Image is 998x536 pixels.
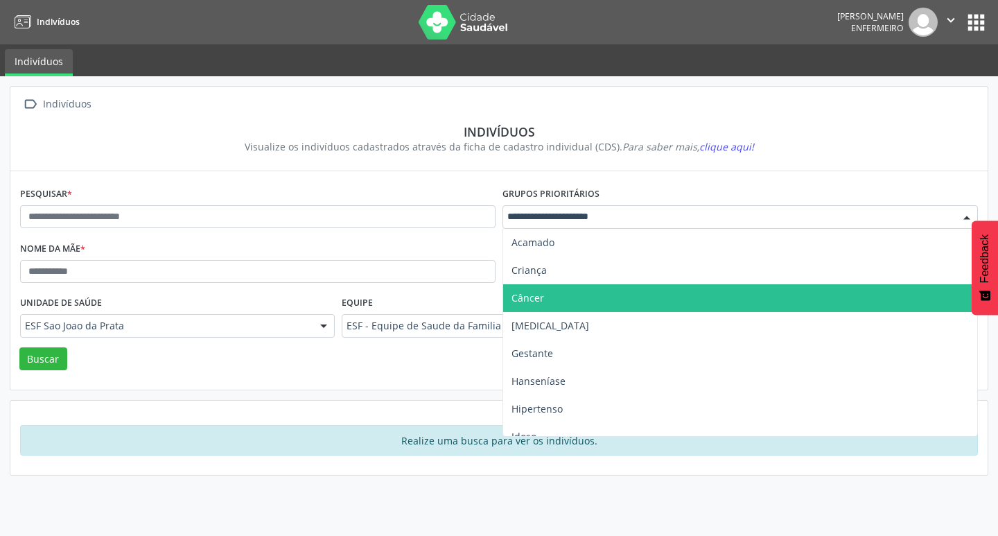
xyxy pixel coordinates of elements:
span: Gestante [511,347,553,360]
span: Enfermeiro [851,22,904,34]
label: Unidade de saúde [20,293,102,314]
i:  [943,12,958,28]
a: Indivíduos [5,49,73,76]
label: Equipe [342,293,373,314]
button: Buscar [19,347,67,371]
label: Grupos prioritários [502,184,599,205]
div: [PERSON_NAME] [837,10,904,22]
button:  [938,8,964,37]
a:  Indivíduos [20,94,94,114]
div: Visualize os indivíduos cadastrados através da ficha de cadastro individual (CDS). [30,139,968,154]
label: Pesquisar [20,184,72,205]
a: Indivíduos [10,10,80,33]
label: Nome da mãe [20,239,85,260]
span: ESF - Equipe de Saude da Familia - INE: 0000196827 [347,319,628,333]
div: Indivíduos [30,124,968,139]
i: Para saber mais, [622,140,754,153]
span: Indivíduos [37,16,80,28]
div: Indivíduos [40,94,94,114]
button: Feedback - Mostrar pesquisa [972,221,998,315]
span: Criança [511,263,547,277]
button: apps [964,10,988,35]
span: Feedback [979,234,991,283]
span: Acamado [511,236,554,249]
span: clique aqui! [699,140,754,153]
span: Câncer [511,291,544,304]
span: Hanseníase [511,374,566,388]
img: img [909,8,938,37]
span: ESF Sao Joao da Prata [25,319,306,333]
span: Hipertenso [511,402,563,415]
div: Realize uma busca para ver os indivíduos. [20,425,978,456]
span: [MEDICAL_DATA] [511,319,589,332]
span: Idoso [511,430,536,443]
i:  [20,94,40,114]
